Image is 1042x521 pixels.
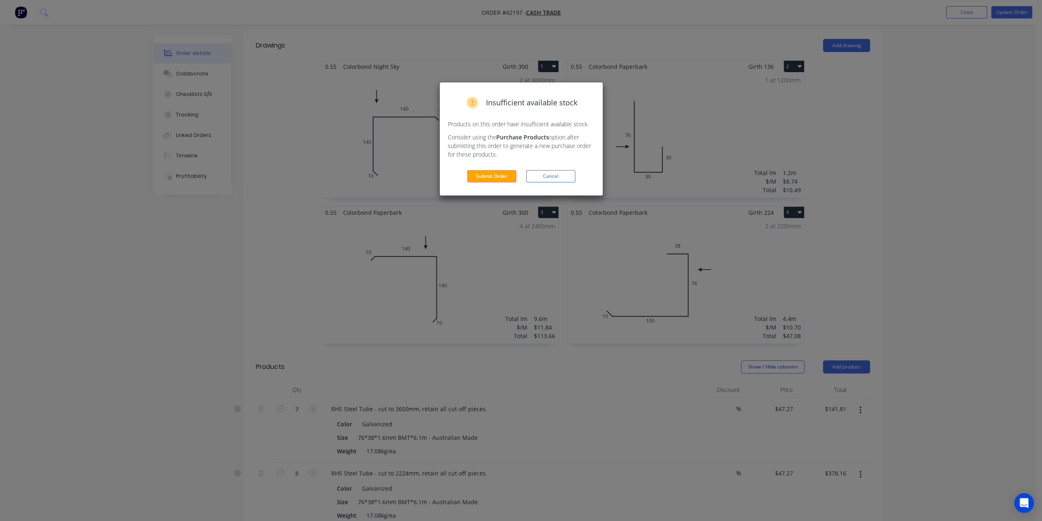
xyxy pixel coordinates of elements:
div: Open Intercom Messenger [1014,493,1034,513]
span: Insufficient available stock [486,97,577,108]
strong: Purchase Products [496,133,549,141]
p: Consider using the option after submitting this order to generate a new purchase order for these ... [448,133,594,159]
button: Cancel [526,170,575,182]
button: Submit Order [467,170,516,182]
p: Products on this order have insufficient available stock. [448,120,594,128]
